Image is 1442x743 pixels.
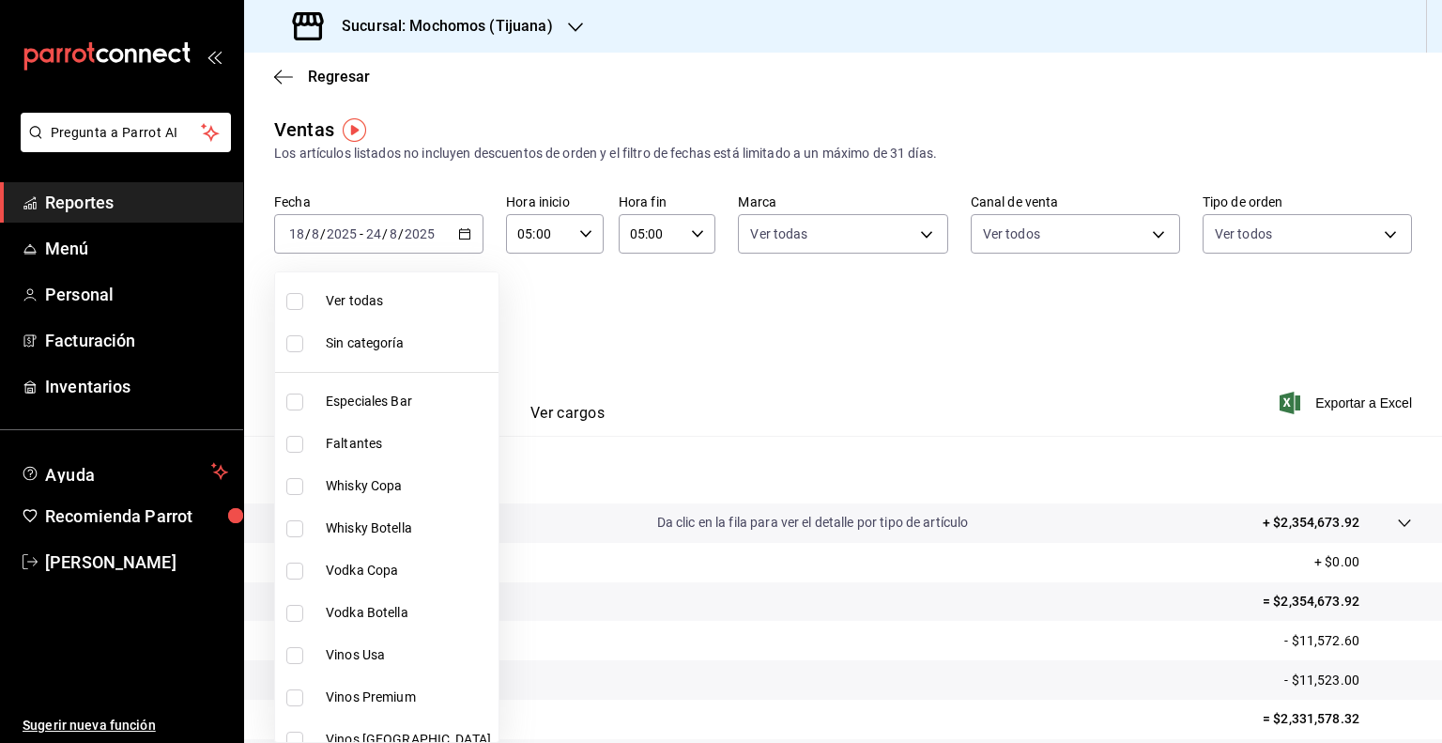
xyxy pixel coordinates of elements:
span: Ver todas [326,291,491,311]
span: Especiales Bar [326,392,491,411]
span: Vinos Premium [326,688,491,707]
span: Vinos Usa [326,645,491,665]
span: Whisky Copa [326,476,491,496]
img: Tooltip marker [343,118,366,142]
span: Whisky Botella [326,519,491,538]
span: Faltantes [326,434,491,454]
span: Sin categoría [326,333,491,353]
span: Vodka Botella [326,603,491,623]
span: Vodka Copa [326,561,491,580]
